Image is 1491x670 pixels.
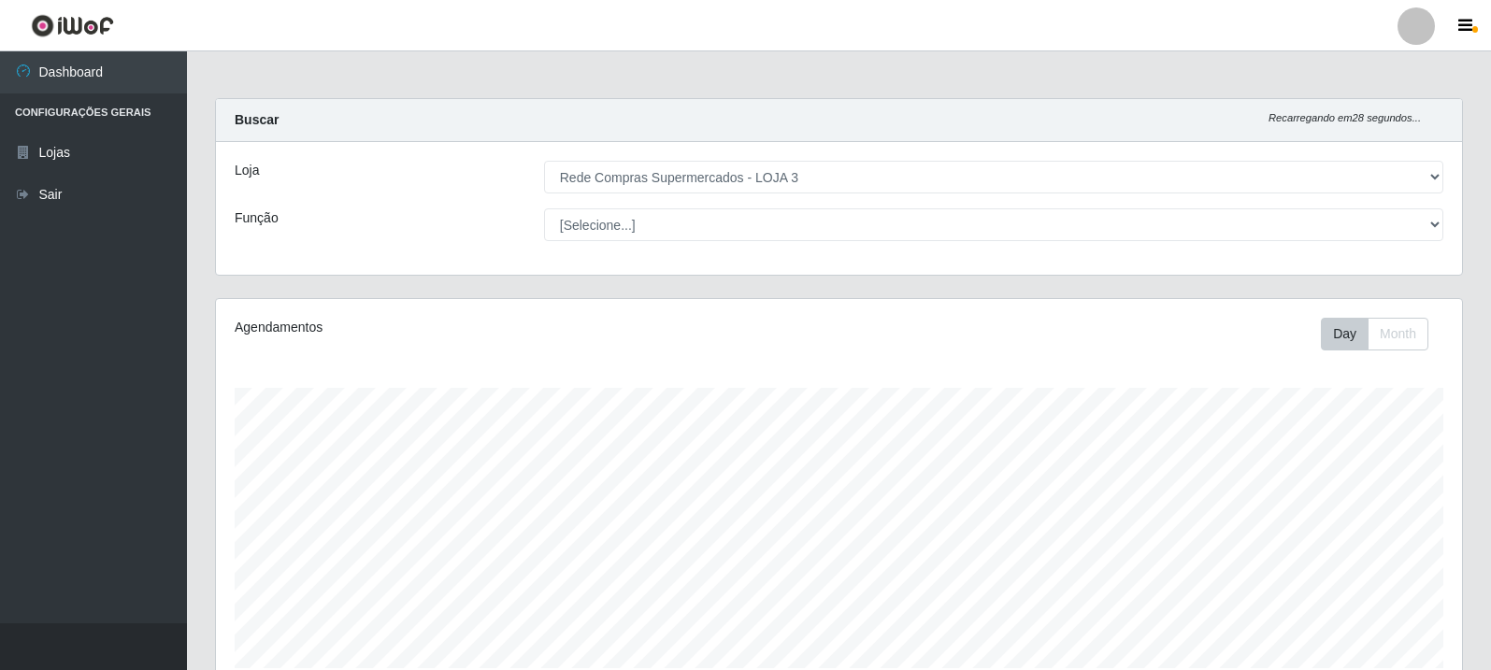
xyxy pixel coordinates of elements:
[1368,318,1428,350] button: Month
[235,161,259,180] label: Loja
[1321,318,1369,350] button: Day
[235,318,722,337] div: Agendamentos
[235,112,279,127] strong: Buscar
[1321,318,1428,350] div: First group
[1269,112,1421,123] i: Recarregando em 28 segundos...
[1321,318,1443,350] div: Toolbar with button groups
[31,14,114,37] img: CoreUI Logo
[235,208,279,228] label: Função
